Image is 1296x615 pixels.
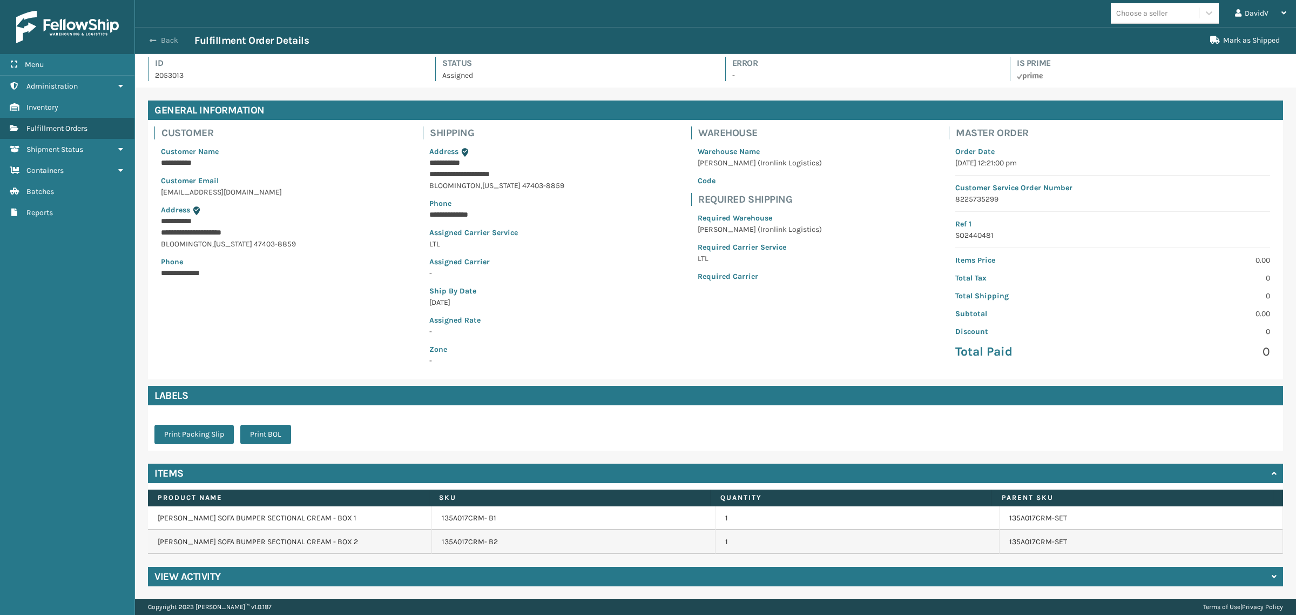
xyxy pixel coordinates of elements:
p: SO2440481 [955,230,1270,241]
p: Phone [161,256,296,268]
span: BLOOMINGTON [161,239,212,249]
p: Ref 1 [955,218,1270,230]
h4: Status [442,57,705,70]
h4: Warehouse [698,126,828,139]
p: - [429,268,564,279]
div: Choose a seller [1116,8,1167,19]
p: Total Tax [955,272,1106,284]
td: 1 [715,506,1000,530]
p: 0 [1119,344,1270,360]
p: Copyright 2023 [PERSON_NAME]™ v 1.0.187 [148,599,272,615]
td: [PERSON_NAME] SOFA BUMPER SECTIONAL CREAM - BOX 1 [148,506,432,530]
p: Code [698,175,822,186]
span: Inventory [26,103,58,112]
span: Address [429,147,458,156]
h4: Error [732,57,990,70]
span: 47403-8859 [254,239,296,249]
p: Assigned Carrier [429,256,564,268]
p: Zone [429,344,564,355]
h3: Fulfillment Order Details [194,34,309,47]
p: Warehouse Name [698,146,822,157]
td: 135A017CRM-SET [1000,530,1284,554]
p: Order Date [955,146,1270,157]
p: [DATE] 12:21:00 pm [955,157,1270,169]
p: 0 [1119,272,1270,284]
h4: Customer [161,126,302,139]
span: Fulfillment Orders [26,124,87,133]
div: | [1203,599,1283,615]
p: Subtotal [955,308,1106,319]
p: Required Carrier Service [698,242,822,253]
button: Mark as Shipped [1204,30,1286,51]
p: Ship By Date [429,285,564,297]
span: Menu [25,60,44,69]
p: 0 [1119,290,1270,302]
h4: General Information [148,101,1283,120]
p: Assigned Carrier Service [429,227,564,238]
span: , [481,181,482,190]
p: Required Carrier [698,271,822,282]
p: 0.00 [1119,308,1270,319]
span: Administration [26,82,78,91]
p: Assigned Rate [429,315,564,326]
p: 0 [1119,326,1270,337]
h4: Id [155,57,416,70]
button: Print BOL [240,425,291,444]
td: 1 [715,530,1000,554]
a: 135A017CRM- B2 [442,537,498,547]
i: Mark as Shipped [1210,36,1220,44]
p: Customer Email [161,175,296,186]
span: [US_STATE] [214,239,252,249]
h4: Required Shipping [698,193,828,206]
span: - [429,344,564,365]
a: Privacy Policy [1242,603,1283,611]
p: 0.00 [1119,255,1270,266]
h4: Labels [148,386,1283,405]
p: Total Shipping [955,290,1106,302]
h4: View Activity [154,570,221,583]
p: 2053013 [155,70,416,81]
h4: Master Order [956,126,1277,139]
span: Containers [26,166,64,175]
span: [US_STATE] [482,181,521,190]
p: [EMAIL_ADDRESS][DOMAIN_NAME] [161,186,296,198]
p: Required Warehouse [698,212,822,224]
p: [PERSON_NAME] (Ironlink Logistics) [698,157,822,169]
td: 135A017CRM-SET [1000,506,1284,530]
label: SKU [439,493,700,503]
p: LTL [429,238,564,250]
p: - [732,70,990,81]
span: , [212,239,214,249]
span: Shipment Status [26,145,83,154]
label: Product Name [158,493,419,503]
a: Terms of Use [1203,603,1240,611]
h4: Shipping [430,126,571,139]
p: Customer Service Order Number [955,182,1270,193]
span: Batches [26,187,54,196]
p: [DATE] [429,297,564,308]
button: Print Packing Slip [154,425,234,444]
p: 8225735299 [955,193,1270,205]
p: Customer Name [161,146,296,157]
button: Back [145,36,194,45]
a: 135A017CRM- B1 [442,513,496,524]
p: Total Paid [955,344,1106,360]
p: Assigned [442,70,705,81]
span: Reports [26,208,53,217]
p: [PERSON_NAME] (Ironlink Logistics) [698,224,822,235]
p: Phone [429,198,564,209]
p: - [429,326,564,337]
label: Quantity [720,493,982,503]
h4: Is Prime [1017,57,1283,70]
p: Items Price [955,255,1106,266]
h4: Items [154,467,184,480]
img: logo [16,11,119,43]
label: Parent SKU [1002,493,1263,503]
p: LTL [698,253,822,264]
span: Address [161,205,190,215]
p: Discount [955,326,1106,337]
td: [PERSON_NAME] SOFA BUMPER SECTIONAL CREAM - BOX 2 [148,530,432,554]
span: BLOOMINGTON [429,181,481,190]
span: 47403-8859 [522,181,564,190]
